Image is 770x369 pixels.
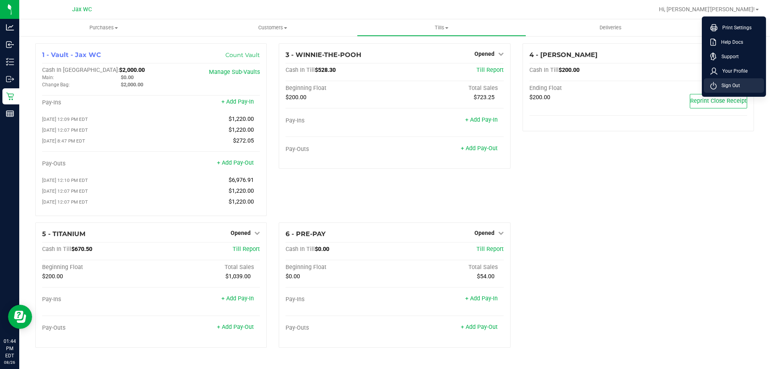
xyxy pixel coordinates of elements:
div: Pay-Outs [42,160,151,167]
span: $0.00 [315,246,329,253]
span: $200.00 [286,94,306,101]
span: $200.00 [529,94,550,101]
span: $723.25 [474,94,494,101]
a: + Add Pay-In [465,295,498,302]
span: [DATE] 8:47 PM EDT [42,138,85,144]
p: 01:44 PM EDT [4,338,16,359]
a: Help Docs [710,38,761,46]
div: Beginning Float [286,85,395,92]
a: + Add Pay-Out [461,145,498,152]
span: Tills [357,24,525,31]
span: $2,000.00 [121,82,143,88]
div: Beginning Float [42,264,151,271]
span: 1 - Vault - Jax WC [42,51,101,59]
div: Pay-Outs [286,146,395,153]
a: Deliveries [526,19,695,36]
div: Pay-Outs [286,324,395,332]
span: Cash In Till [286,67,315,73]
span: Cash In [GEOGRAPHIC_DATA]: [42,67,119,73]
a: Count Vault [225,51,260,59]
span: Your Profile [717,67,748,75]
div: Pay-Outs [42,324,151,332]
a: Purchases [19,19,188,36]
div: Pay-Ins [42,296,151,303]
span: $1,220.00 [229,126,254,133]
inline-svg: Analytics [6,23,14,31]
span: Jax WC [72,6,92,13]
a: Support [710,53,761,61]
span: Cash In Till [286,246,315,253]
span: Cash In Till [529,67,559,73]
a: + Add Pay-In [221,295,254,302]
a: + Add Pay-Out [461,324,498,330]
span: Change Bag: [42,82,70,88]
span: $1,220.00 [229,198,254,205]
span: Help Docs [716,38,743,46]
div: Pay-Ins [286,117,395,124]
button: Reprint Close Receipt [690,94,747,108]
iframe: Resource center [8,305,32,329]
inline-svg: Inventory [6,58,14,66]
span: Opened [474,230,494,236]
span: [DATE] 12:07 PM EDT [42,199,88,205]
inline-svg: Outbound [6,75,14,83]
span: $6,976.91 [229,177,254,183]
a: + Add Pay-Out [217,159,254,166]
div: Total Sales [395,85,504,92]
a: Till Report [476,67,504,73]
span: $54.00 [477,273,494,280]
span: Opened [231,230,251,236]
span: $2,000.00 [119,67,145,73]
a: Till Report [233,246,260,253]
span: [DATE] 12:07 PM EDT [42,188,88,194]
inline-svg: Reports [6,110,14,118]
span: Customers [188,24,357,31]
span: 3 - WINNIE-THE-POOH [286,51,361,59]
span: 5 - TITANIUM [42,230,85,238]
a: + Add Pay-In [221,98,254,105]
inline-svg: Retail [6,92,14,100]
span: [DATE] 12:10 PM EDT [42,177,88,183]
span: $0.00 [286,273,300,280]
div: Pay-Ins [42,99,151,106]
span: $0.00 [121,74,134,80]
span: $670.50 [71,246,92,253]
span: $272.05 [233,137,254,144]
a: Tills [357,19,526,36]
span: $528.30 [315,67,336,73]
p: 08/26 [4,359,16,365]
span: $1,220.00 [229,188,254,194]
a: + Add Pay-In [465,116,498,123]
span: $200.00 [559,67,580,73]
span: Opened [474,51,494,57]
span: 6 - PRE-PAY [286,230,326,238]
span: $1,039.00 [225,273,251,280]
span: Cash In Till [42,246,71,253]
span: $200.00 [42,273,63,280]
inline-svg: Inbound [6,41,14,49]
span: Main: [42,75,54,80]
span: 4 - [PERSON_NAME] [529,51,598,59]
div: Total Sales [151,264,260,271]
a: + Add Pay-Out [217,324,254,330]
a: Till Report [476,246,504,253]
a: Manage Sub-Vaults [209,69,260,75]
li: Sign Out [704,78,764,93]
span: [DATE] 12:07 PM EDT [42,127,88,133]
span: Purchases [19,24,188,31]
div: Total Sales [395,264,504,271]
span: [DATE] 12:09 PM EDT [42,116,88,122]
span: Print Settings [717,24,752,32]
div: Beginning Float [286,264,395,271]
span: Hi, [PERSON_NAME]'[PERSON_NAME]! [659,6,755,12]
span: Sign Out [717,82,740,90]
span: Reprint Close Receipt [690,98,747,104]
span: Support [717,53,739,61]
span: $1,220.00 [229,116,254,122]
a: Customers [188,19,357,36]
span: Deliveries [589,24,632,31]
div: Ending Float [529,85,638,92]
